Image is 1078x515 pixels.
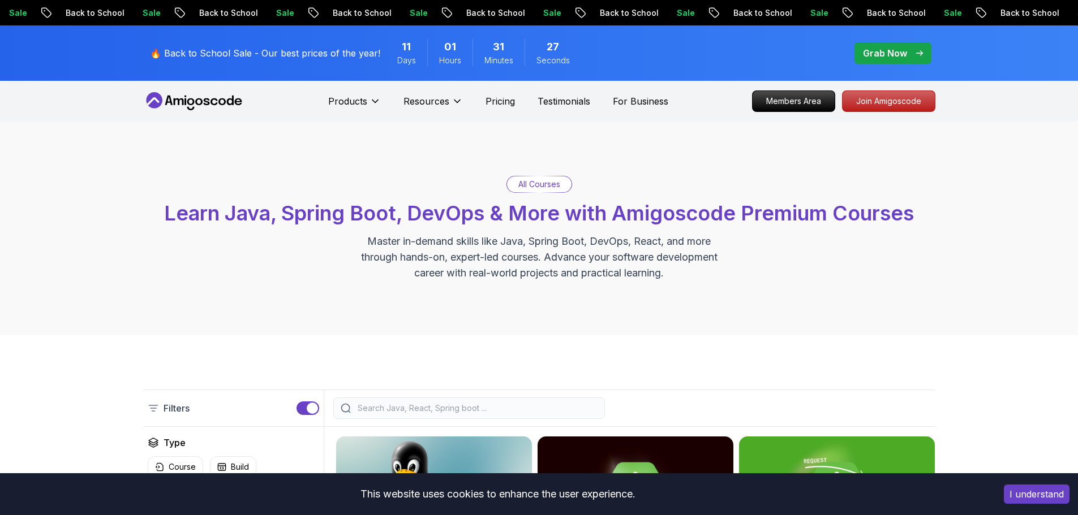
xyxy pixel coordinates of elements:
[845,7,922,19] p: Back to School
[402,39,411,55] span: 11 Days
[403,94,463,117] button: Resources
[355,403,598,414] input: Search Java, React, Spring boot ...
[445,7,522,19] p: Back to School
[8,482,987,507] div: This website uses cookies to enhance the user experience.
[121,7,157,19] p: Sale
[538,94,590,108] a: Testimonials
[150,46,380,60] p: 🔥 Back to School Sale - Our best prices of the year!
[753,91,835,111] p: Members Area
[210,456,256,478] button: Build
[397,55,416,66] span: Days
[255,7,291,19] p: Sale
[484,55,513,66] span: Minutes
[178,7,255,19] p: Back to School
[349,233,729,281] p: Master in-demand skills like Java, Spring Boot, DevOps, React, and more through hands-on, expert-...
[328,94,367,108] p: Products
[842,90,935,112] a: Join Amigoscode
[536,55,570,66] span: Seconds
[752,90,835,112] a: Members Area
[578,7,655,19] p: Back to School
[493,39,504,55] span: 31 Minutes
[613,94,668,108] a: For Business
[439,55,461,66] span: Hours
[231,461,249,473] p: Build
[863,46,907,60] p: Grab Now
[789,7,825,19] p: Sale
[486,94,515,108] a: Pricing
[922,7,959,19] p: Sale
[328,94,381,117] button: Products
[655,7,692,19] p: Sale
[522,7,558,19] p: Sale
[388,7,424,19] p: Sale
[518,179,560,190] p: All Courses
[843,91,935,111] p: Join Amigoscode
[311,7,388,19] p: Back to School
[979,7,1056,19] p: Back to School
[44,7,121,19] p: Back to School
[164,401,190,415] p: Filters
[444,39,456,55] span: 1 Hours
[164,201,914,226] span: Learn Java, Spring Boot, DevOps & More with Amigoscode Premium Courses
[1004,484,1070,504] button: Accept cookies
[712,7,789,19] p: Back to School
[164,436,186,449] h2: Type
[169,461,196,473] p: Course
[403,94,449,108] p: Resources
[547,39,559,55] span: 27 Seconds
[148,456,203,478] button: Course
